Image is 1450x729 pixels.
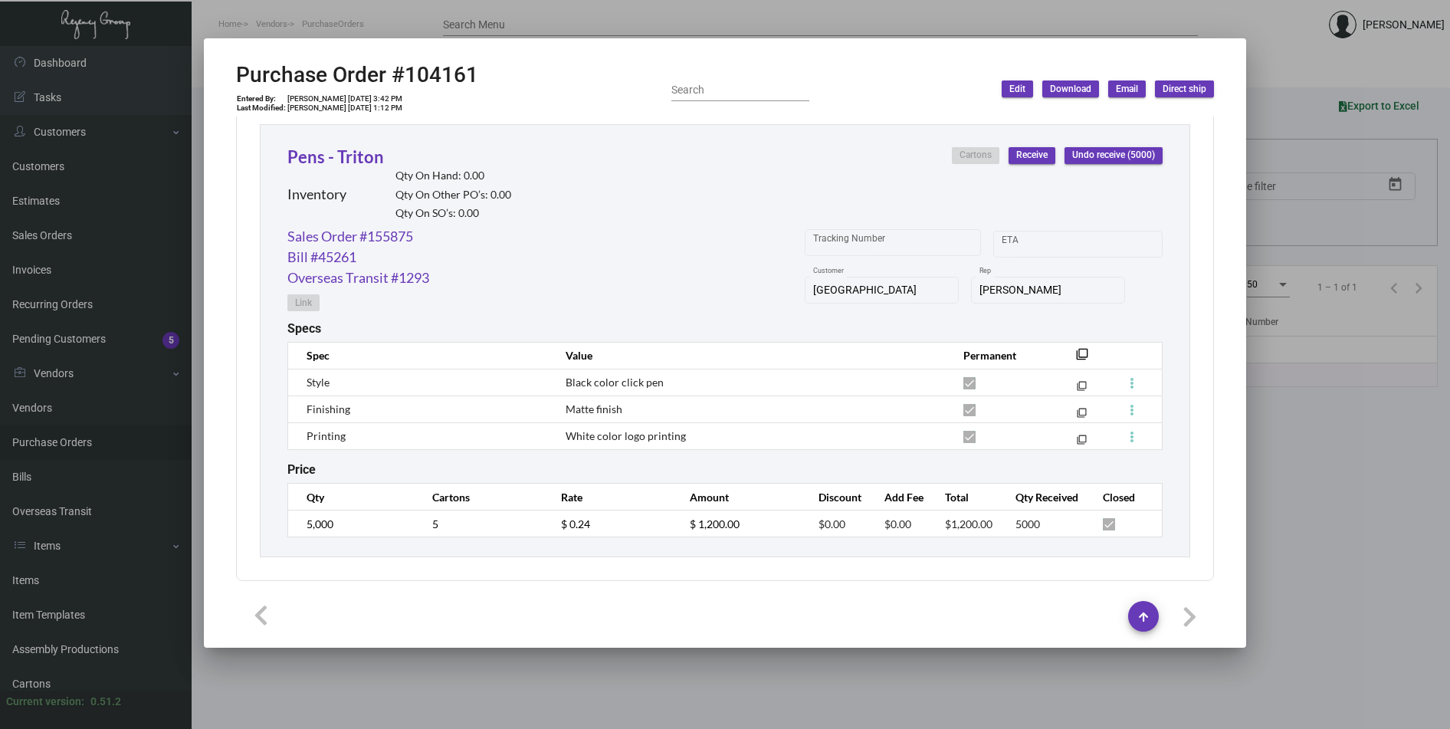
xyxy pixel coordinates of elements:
h2: Qty On Hand: 0.00 [395,169,511,182]
button: Cartons [952,147,999,164]
mat-icon: filter_none [1077,411,1087,421]
a: Sales Order #155875 [287,226,413,247]
a: Overseas Transit #1293 [287,268,429,288]
button: Email [1108,80,1146,97]
th: Value [550,342,948,369]
span: Black color click pen [566,376,664,389]
span: Edit [1009,83,1025,96]
span: 5000 [1015,517,1040,530]
th: Discount [803,484,868,511]
button: Undo receive (5000) [1065,147,1163,164]
span: $1,200.00 [945,517,992,530]
mat-icon: filter_none [1076,353,1088,365]
a: Bill #45261 [287,247,356,268]
button: Direct ship [1155,80,1214,97]
td: [PERSON_NAME] [DATE] 1:12 PM [287,103,403,113]
span: Direct ship [1163,83,1206,96]
span: White color logo printing [566,429,686,442]
button: Link [287,294,320,311]
th: Spec [288,342,550,369]
td: Last Modified: [236,103,287,113]
th: Qty Received [1000,484,1087,511]
th: Rate [546,484,674,511]
h2: Specs [287,321,321,336]
span: Email [1116,83,1138,96]
button: Receive [1009,147,1055,164]
input: End date [1062,238,1136,250]
th: Amount [674,484,803,511]
span: Link [295,297,312,310]
mat-icon: filter_none [1077,384,1087,394]
h2: Price [287,462,316,477]
span: Cartons [960,149,992,162]
td: Entered By: [236,94,287,103]
span: Undo receive (5000) [1072,149,1155,162]
span: Finishing [307,402,350,415]
span: $0.00 [884,517,911,530]
input: Start date [1002,238,1049,250]
button: Edit [1002,80,1033,97]
h2: Inventory [287,186,346,203]
span: Download [1050,83,1091,96]
th: Cartons [417,484,546,511]
th: Permanent [948,342,1053,369]
a: Pens - Triton [287,146,384,167]
th: Add Fee [869,484,930,511]
h2: Purchase Order #104161 [236,62,478,88]
h2: Qty On Other PO’s: 0.00 [395,189,511,202]
button: Download [1042,80,1099,97]
th: Qty [288,484,417,511]
span: $0.00 [818,517,845,530]
th: Closed [1087,484,1162,511]
td: [PERSON_NAME] [DATE] 3:42 PM [287,94,403,103]
span: Receive [1016,149,1048,162]
mat-icon: filter_none [1077,438,1087,448]
h2: Qty On SO’s: 0.00 [395,207,511,220]
th: Total [930,484,1000,511]
span: Printing [307,429,346,442]
div: 0.51.2 [90,694,121,710]
span: Matte finish [566,402,622,415]
div: Current version: [6,694,84,710]
span: Style [307,376,330,389]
